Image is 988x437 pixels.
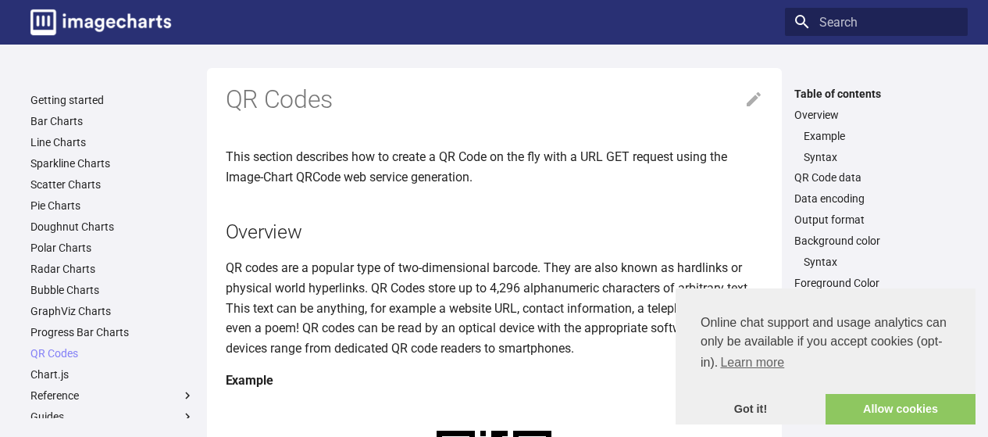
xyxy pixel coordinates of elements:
a: Data encoding [794,192,958,206]
h1: QR Codes [226,84,763,116]
a: Chart.js [30,367,194,381]
span: Online chat support and usage analytics can only be available if you accept cookies (opt-in). [701,313,951,374]
a: Background color [794,234,958,248]
a: Pie Charts [30,199,194,213]
label: Guides [30,410,194,424]
label: Reference [30,389,194,403]
nav: Background color [794,255,958,269]
input: Search [785,8,968,36]
a: allow cookies [826,394,976,425]
a: Polar Charts [30,241,194,255]
a: dismiss cookie message [676,394,826,425]
a: Doughnut Charts [30,220,194,234]
a: Scatter Charts [30,177,194,192]
nav: Table of contents [785,87,968,333]
a: Image-Charts documentation [24,3,177,41]
p: QR codes are a popular type of two-dimensional barcode. They are also known as hardlinks or physi... [226,258,763,358]
nav: Overview [794,129,958,164]
a: Example [804,129,958,143]
a: Bar Charts [30,114,194,128]
h2: Overview [226,218,763,245]
a: Sparkline Charts [30,156,194,170]
a: Bubble Charts [30,283,194,297]
a: QR Codes [30,346,194,360]
p: This section describes how to create a QR Code on the fly with a URL GET request using the Image-... [226,147,763,187]
a: GraphViz Charts [30,304,194,318]
label: Table of contents [785,87,968,101]
a: Syntax [804,255,958,269]
a: QR Code data [794,170,958,184]
a: learn more about cookies [718,351,786,374]
h4: Example [226,371,763,391]
a: Syntax [804,150,958,164]
div: cookieconsent [676,288,976,424]
a: Progress Bar Charts [30,325,194,339]
a: Radar Charts [30,262,194,276]
a: Overview [794,108,958,122]
a: Line Charts [30,135,194,149]
a: Foreground Color [794,276,958,290]
img: logo [30,9,171,35]
a: Output format [794,213,958,227]
a: Getting started [30,93,194,107]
